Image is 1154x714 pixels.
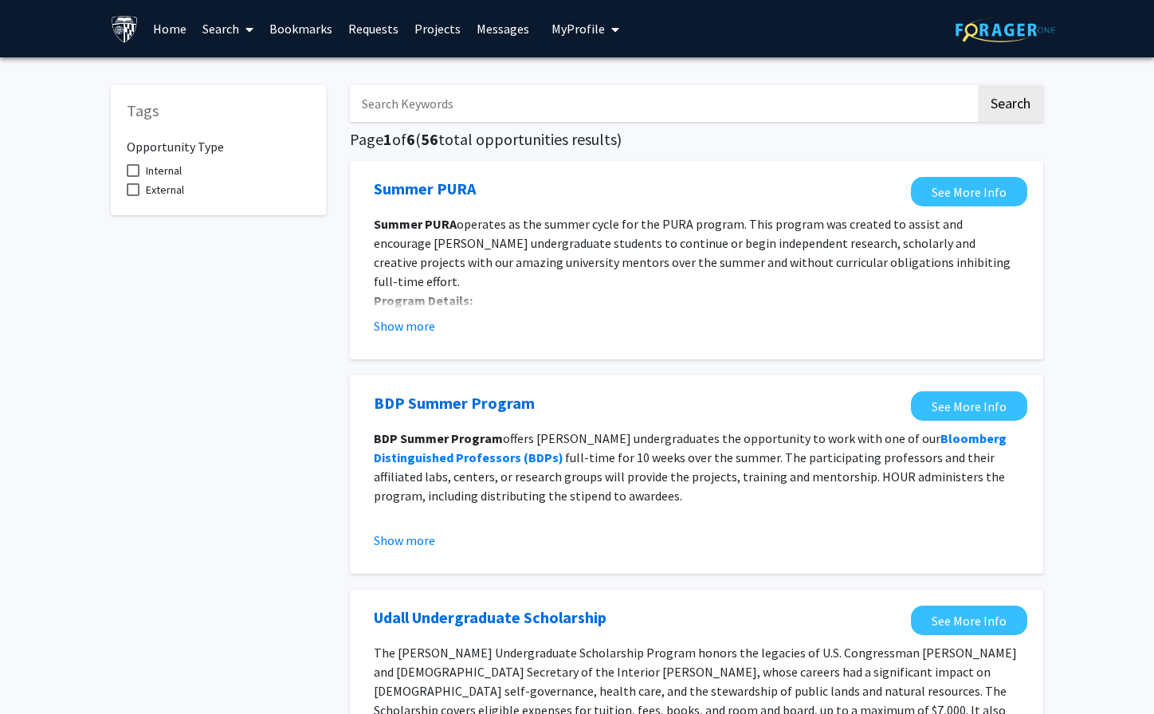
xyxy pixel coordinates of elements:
button: Show more [374,531,435,550]
span: Internal [146,161,182,180]
strong: BDP Summer Program [374,430,503,446]
a: Messages [469,1,537,57]
a: Requests [340,1,406,57]
iframe: Chat [12,642,68,702]
h5: Page of ( total opportunities results) [350,130,1043,149]
a: Bookmarks [261,1,340,57]
h6: Opportunity Type [127,127,310,155]
a: Opens in a new tab [911,177,1027,206]
span: 56 [421,129,438,149]
span: My Profile [551,21,605,37]
a: Opens in a new tab [374,606,606,630]
a: Opens in a new tab [374,391,535,415]
span: External [146,180,184,199]
p: offers [PERSON_NAME] undergraduates the opportunity to work with one of our full-time for 10 week... [374,429,1019,505]
input: Search Keywords [350,85,975,122]
a: Opens in a new tab [911,391,1027,421]
a: Search [194,1,261,57]
img: Johns Hopkins University Logo [111,15,139,43]
a: Home [145,1,194,57]
a: Projects [406,1,469,57]
a: Opens in a new tab [911,606,1027,635]
span: operates as the summer cycle for the PURA program. This program was created to assist and encoura... [374,216,1011,289]
button: Show more [374,316,435,335]
span: 1 [383,129,392,149]
span: 6 [406,129,415,149]
strong: Program Details: [374,292,473,308]
a: Opens in a new tab [374,177,476,201]
h5: Tags [127,101,310,120]
button: Search [978,85,1043,122]
img: ForagerOne Logo [956,18,1055,42]
strong: Summer PURA [374,216,457,232]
